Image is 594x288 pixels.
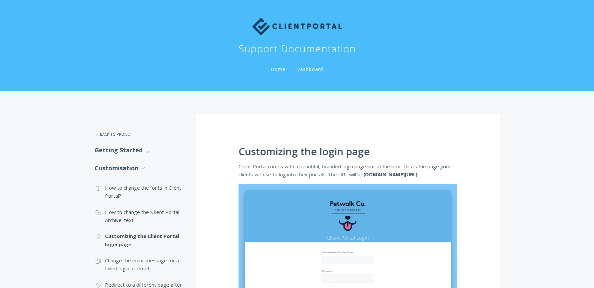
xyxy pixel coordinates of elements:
[95,180,183,204] a: How to change the fonts in Client Portal?
[95,141,183,159] a: Getting Started
[95,159,183,177] a: Customisation
[270,66,287,72] a: Home
[95,252,183,277] a: Change the error message for a failed login attempt
[95,204,183,228] a: How to change the 'Client Portal Archive' text
[239,42,356,55] h1: Support Documentation
[363,171,417,178] strong: [DOMAIN_NAME][URL]
[95,127,183,141] a: Back to Project
[295,66,324,72] a: Dashboard
[239,162,457,179] p: Client Portal comes with a beautiful, branded login page out of the box. This is the page your cl...
[95,228,183,252] a: Customizing the Client Portal login page
[239,146,457,157] h1: Customizing the login page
